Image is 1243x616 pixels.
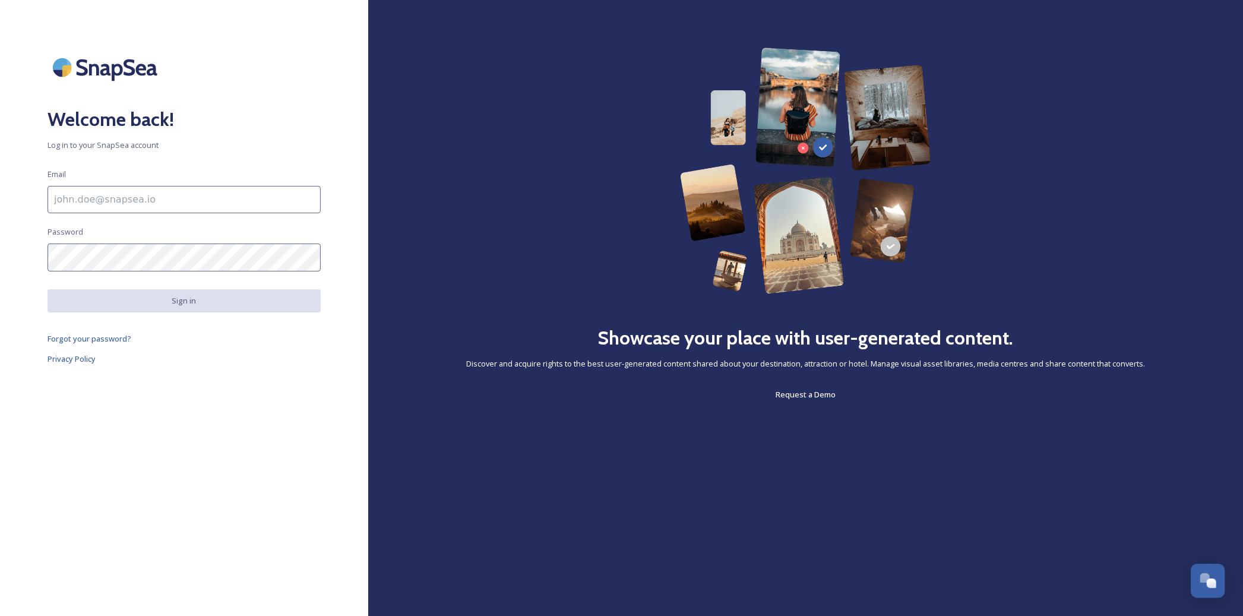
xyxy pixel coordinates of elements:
[48,352,321,366] a: Privacy Policy
[598,324,1014,352] h2: Showcase your place with user-generated content.
[466,358,1145,369] span: Discover and acquire rights to the best user-generated content shared about your destination, att...
[48,140,321,151] span: Log in to your SnapSea account
[48,186,321,213] input: john.doe@snapsea.io
[48,105,321,134] h2: Welcome back!
[48,333,131,344] span: Forgot your password?
[1191,564,1225,598] button: Open Chat
[48,226,83,238] span: Password
[48,48,166,87] img: SnapSea Logo
[680,48,931,294] img: 63b42ca75bacad526042e722_Group%20154-p-800.png
[48,353,96,364] span: Privacy Policy
[48,169,66,180] span: Email
[48,331,321,346] a: Forgot your password?
[776,389,836,400] span: Request a Demo
[48,289,321,312] button: Sign in
[776,387,836,402] a: Request a Demo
